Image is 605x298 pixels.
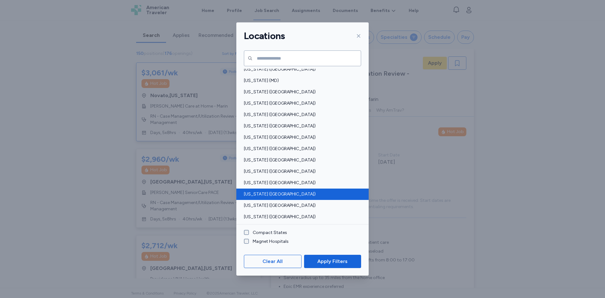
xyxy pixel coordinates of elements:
button: Clear All [244,255,302,268]
span: Clear All [262,258,283,265]
span: [US_STATE] ([GEOGRAPHIC_DATA]) [244,134,357,141]
span: [US_STATE] ([GEOGRAPHIC_DATA]) [244,89,357,95]
span: [US_STATE] (MD) [244,78,357,84]
label: Magnet Hospitals [249,238,289,245]
span: [US_STATE] ([GEOGRAPHIC_DATA]) [244,191,357,197]
span: [US_STATE] ([GEOGRAPHIC_DATA]) [244,180,357,186]
span: [US_STATE] ([GEOGRAPHIC_DATA]) [244,100,357,107]
span: Apply Filters [317,258,348,265]
label: Compact States [249,230,287,236]
span: [US_STATE] ([GEOGRAPHIC_DATA]) [244,202,357,209]
span: [US_STATE] ([GEOGRAPHIC_DATA]) [244,214,357,220]
span: [US_STATE] ([GEOGRAPHIC_DATA]) [244,66,357,73]
button: Apply Filters [304,255,361,268]
span: [US_STATE] ([GEOGRAPHIC_DATA]) [244,157,357,163]
h1: Locations [244,30,285,42]
span: [US_STATE] ([GEOGRAPHIC_DATA]) [244,146,357,152]
span: [US_STATE] ([GEOGRAPHIC_DATA]) [244,123,357,129]
span: [US_STATE] ([GEOGRAPHIC_DATA]) [244,168,357,175]
span: [US_STATE] ([GEOGRAPHIC_DATA]) [244,112,357,118]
